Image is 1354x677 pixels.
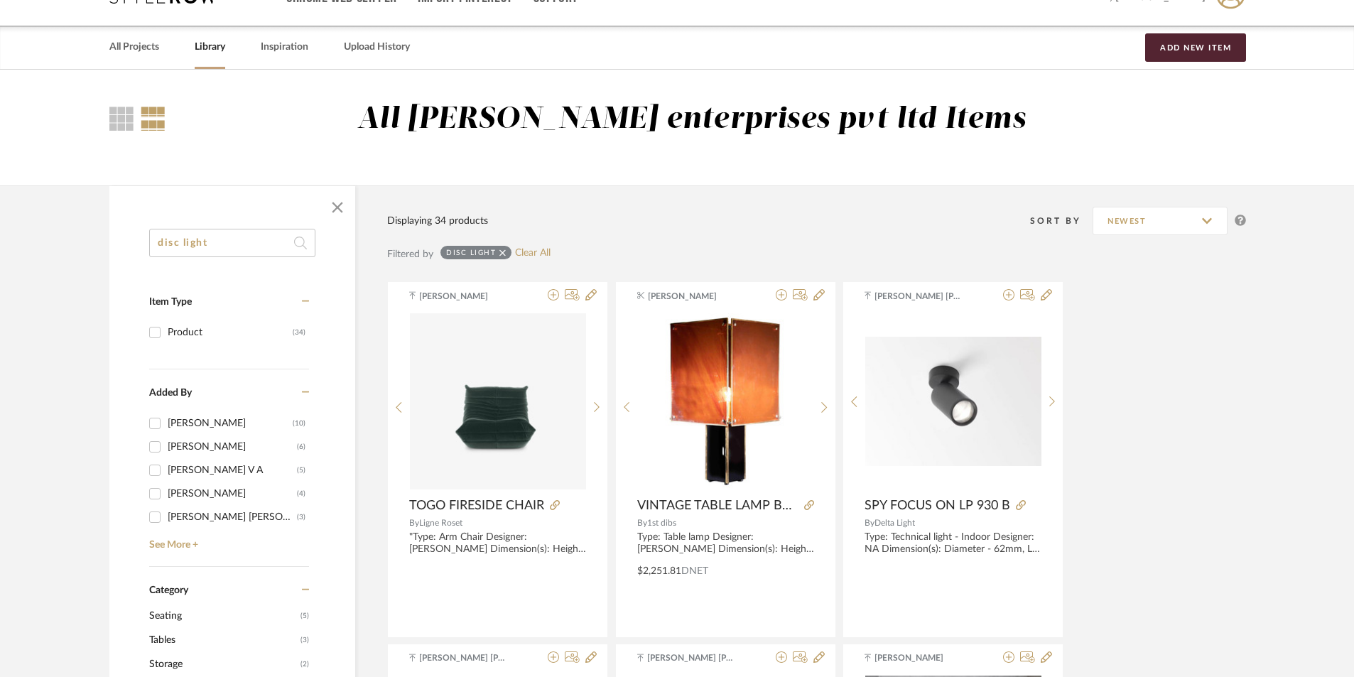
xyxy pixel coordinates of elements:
span: [PERSON_NAME] [PERSON_NAME] [647,651,737,664]
button: Add New Item [1145,33,1246,62]
div: "Type: Arm Chair Designer:[PERSON_NAME] Dimension(s): Height 700 mm Width 870 mm Depth 1,020 mm S... [409,531,586,556]
div: 0 [410,313,586,490]
div: Type: Table lamp Designer: [PERSON_NAME] Dimension(s): Height: 14.18 in (36 cm) Width: 14.18 in (... [637,531,814,556]
span: SPY FOCUS ON LP 930 B [865,498,1010,514]
span: VINTAGE TABLE LAMP BY [PERSON_NAME], [GEOGRAPHIC_DATA], EARLY 1970S [637,498,798,514]
span: 1st dibs [647,519,676,527]
span: Storage [149,652,297,676]
span: Delta Light [874,519,915,527]
input: Search within 34 results [149,229,315,257]
span: $2,251.81 [637,566,681,576]
span: DNET [681,566,708,576]
span: Ligne Roset [419,519,462,527]
span: By [409,519,419,527]
a: Library [195,38,225,57]
div: Displaying 34 products [387,213,488,229]
div: (34) [293,321,305,344]
span: [PERSON_NAME] [874,651,964,664]
span: [PERSON_NAME] [648,290,737,303]
button: Close [323,193,352,222]
div: Sort By [1030,214,1093,228]
div: (3) [297,506,305,529]
div: All [PERSON_NAME] enterprises pvt ltd Items [357,102,1026,138]
span: (3) [300,629,309,651]
div: Product [168,321,293,344]
span: Tables [149,628,297,652]
img: SPY FOCUS ON LP 930 B [865,337,1041,466]
div: [PERSON_NAME] [PERSON_NAME] [168,506,297,529]
div: Filtered by [387,247,433,262]
div: (4) [297,482,305,505]
a: Upload History [344,38,410,57]
div: Type: Technical light - Indoor Designer: NA Dimension(s): Diameter - 62mm, L 111mm Material/Finis... [865,531,1041,556]
div: [PERSON_NAME] [168,482,297,505]
div: disc light [446,248,496,257]
a: Inspiration [261,38,308,57]
span: [PERSON_NAME] [419,290,509,303]
span: Item Type [149,297,192,307]
span: [PERSON_NAME] [PERSON_NAME] [419,651,509,664]
div: [PERSON_NAME] [168,412,293,435]
span: Category [149,585,188,597]
img: TOGO FIRESIDE CHAIR [410,313,586,489]
div: (6) [297,435,305,458]
span: By [865,519,874,527]
span: TOGO FIRESIDE CHAIR [409,498,544,514]
a: See More + [146,529,309,551]
a: All Projects [109,38,159,57]
span: Added By [149,388,192,398]
span: Seating [149,604,297,628]
div: (10) [293,412,305,435]
span: (2) [300,653,309,676]
div: (5) [297,459,305,482]
div: [PERSON_NAME] V A [168,459,297,482]
span: (5) [300,605,309,627]
a: Clear All [515,247,551,259]
img: VINTAGE TABLE LAMP BY ROMEO REGA, ITALY, EARLY 1970S [637,313,813,489]
div: 0 [637,313,813,490]
div: [PERSON_NAME] [168,435,297,458]
span: [PERSON_NAME] [PERSON_NAME] [874,290,964,303]
span: By [637,519,647,527]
